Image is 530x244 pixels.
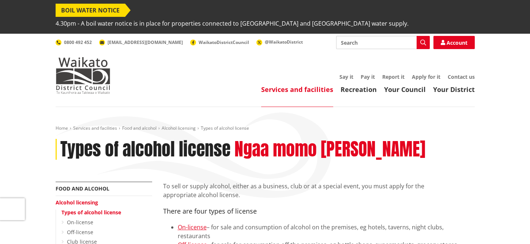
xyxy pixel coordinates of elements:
a: WaikatoDistrictCouncil [190,39,249,45]
a: Alcohol licensing [162,125,196,131]
nav: breadcrumb [56,125,475,132]
a: Apply for it [412,73,440,80]
a: @WaikatoDistrict [256,39,303,45]
span: Types of alcohol license [201,125,249,131]
a: Your Council [384,85,426,94]
span: BOIL WATER NOTICE [56,4,125,17]
a: 0800 492 452 [56,39,92,45]
span: @WaikatoDistrict [265,39,303,45]
span: WaikatoDistrictCouncil [199,39,249,45]
a: Alcohol licensing [56,199,98,206]
span: [EMAIL_ADDRESS][DOMAIN_NAME] [108,39,183,45]
h1: Types of alcohol license [60,139,230,160]
a: On-license [178,223,207,231]
a: Types of alcohol license [61,209,121,216]
a: Food and alcohol [56,185,109,192]
a: Account [433,36,475,49]
a: [EMAIL_ADDRESS][DOMAIN_NAME] [99,39,183,45]
a: Recreation [341,85,377,94]
input: Search input [336,36,430,49]
a: Pay it [361,73,375,80]
h2: Ngaa momo [PERSON_NAME] [234,139,425,160]
a: Home [56,125,68,131]
a: Food and alcohol [122,125,157,131]
a: Your District [433,85,475,94]
img: Waikato District Council - Te Kaunihera aa Takiwaa o Waikato [56,57,110,94]
a: Contact us [448,73,475,80]
span: 0800 492 452 [64,39,92,45]
li: – for sale and consumption of alcohol on the premises, eg hotels, taverns, night clubs, restaurants [178,223,475,240]
a: Off-license [67,229,93,236]
a: Services and facilities [73,125,117,131]
a: On-license [67,219,93,226]
a: Report it [382,73,405,80]
h4: There are four types of license [163,199,475,215]
span: 4.30pm - A boil water notice is in place for properties connected to [GEOGRAPHIC_DATA] and [GEOGR... [56,17,409,30]
a: Say it [339,73,353,80]
a: Services and facilities [261,85,333,94]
